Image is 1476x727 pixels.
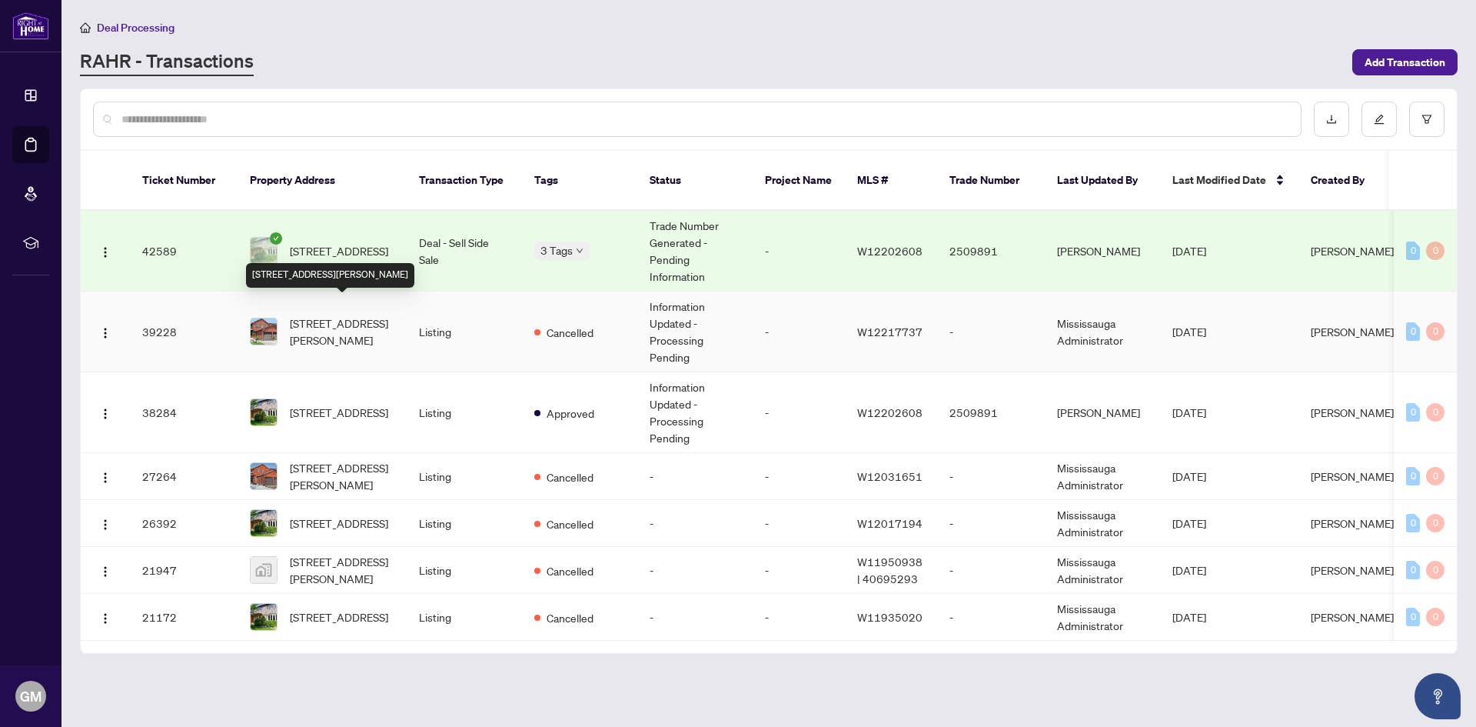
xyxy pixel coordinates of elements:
img: thumbnail-img [251,604,277,630]
img: thumbnail-img [251,463,277,489]
span: [DATE] [1172,244,1206,258]
td: - [637,453,753,500]
td: - [753,547,845,594]
td: Information Updated - Processing Pending [637,292,753,372]
span: down [576,247,583,255]
span: [DATE] [1172,405,1206,419]
td: 26392 [130,500,238,547]
td: 42589 [130,211,238,292]
span: [PERSON_NAME] [1311,244,1394,258]
img: Logo [99,519,111,531]
th: MLS # [845,151,937,211]
div: 0 [1406,242,1420,260]
td: 2509891 [937,211,1045,292]
span: W12202608 [857,244,922,258]
span: [STREET_ADDRESS] [290,242,388,259]
img: thumbnail-img [251,318,277,345]
span: W12217737 [857,325,922,338]
button: Logo [93,511,118,535]
td: - [937,292,1045,372]
span: [DATE] [1172,516,1206,530]
img: Logo [99,565,111,578]
td: - [753,453,845,500]
span: W11935020 [857,610,922,624]
td: Listing [407,292,522,372]
span: [STREET_ADDRESS][PERSON_NAME] [290,459,394,493]
td: Mississauga Administrator [1045,547,1160,594]
td: Information Updated - Processing Pending [637,372,753,453]
td: - [753,372,845,453]
div: 0 [1426,403,1444,422]
span: [STREET_ADDRESS] [290,609,388,625]
td: - [637,500,753,547]
td: Deal - Sell Side Sale [407,211,522,292]
td: 38284 [130,372,238,453]
td: - [637,547,753,594]
span: Deal Processing [97,21,175,35]
span: home [80,22,91,33]
td: [PERSON_NAME] [1045,372,1160,453]
th: Transaction Type [407,151,522,211]
td: - [753,211,845,292]
img: Logo [99,408,111,420]
td: Mississauga Administrator [1045,594,1160,641]
button: Logo [93,238,118,263]
div: 0 [1426,514,1444,532]
span: Cancelled [547,609,593,626]
td: 21947 [130,547,238,594]
td: - [937,547,1045,594]
span: [DATE] [1172,563,1206,577]
button: Logo [93,558,118,582]
span: GM [20,685,42,707]
span: download [1326,114,1337,125]
td: 27264 [130,453,238,500]
td: - [753,594,845,641]
span: [PERSON_NAME] [1311,325,1394,338]
div: 0 [1406,608,1420,626]
td: - [753,500,845,547]
span: check-circle [270,232,282,245]
div: 0 [1426,322,1444,341]
button: download [1314,102,1349,137]
span: [STREET_ADDRESS] [290,404,388,421]
th: Property Address [238,151,407,211]
td: Mississauga Administrator [1045,292,1160,372]
th: Tags [522,151,637,211]
button: Add Transaction [1352,49,1458,75]
th: Last Updated By [1045,151,1160,211]
button: Logo [93,605,118,629]
th: Status [637,151,753,211]
th: Project Name [753,151,845,211]
button: filter [1409,102,1444,137]
button: edit [1361,102,1397,137]
td: - [937,594,1045,641]
span: [PERSON_NAME] [1311,610,1394,624]
td: [PERSON_NAME] [1045,211,1160,292]
div: 0 [1406,561,1420,579]
span: [STREET_ADDRESS] [290,515,388,532]
img: Logo [99,327,111,339]
button: Open asap [1414,673,1461,719]
div: 0 [1406,403,1420,422]
td: - [637,594,753,641]
div: 0 [1406,514,1420,532]
span: [PERSON_NAME] [1311,469,1394,483]
span: [PERSON_NAME] [1311,516,1394,530]
span: 3 Tags [540,242,573,259]
td: 2509891 [937,372,1045,453]
td: Listing [407,372,522,453]
div: [STREET_ADDRESS][PERSON_NAME] [246,263,414,288]
td: Listing [407,500,522,547]
span: [DATE] [1172,610,1206,624]
span: Last Modified Date [1172,172,1266,188]
span: W12017194 [857,516,922,530]
div: 0 [1406,322,1420,341]
img: thumbnail-img [251,510,277,536]
div: 0 [1426,467,1444,485]
td: 39228 [130,292,238,372]
span: [STREET_ADDRESS][PERSON_NAME] [290,315,394,348]
span: W12031651 [857,469,922,483]
td: Listing [407,453,522,500]
div: 0 [1406,467,1420,485]
td: Trade Number Generated - Pending Information [637,211,753,292]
